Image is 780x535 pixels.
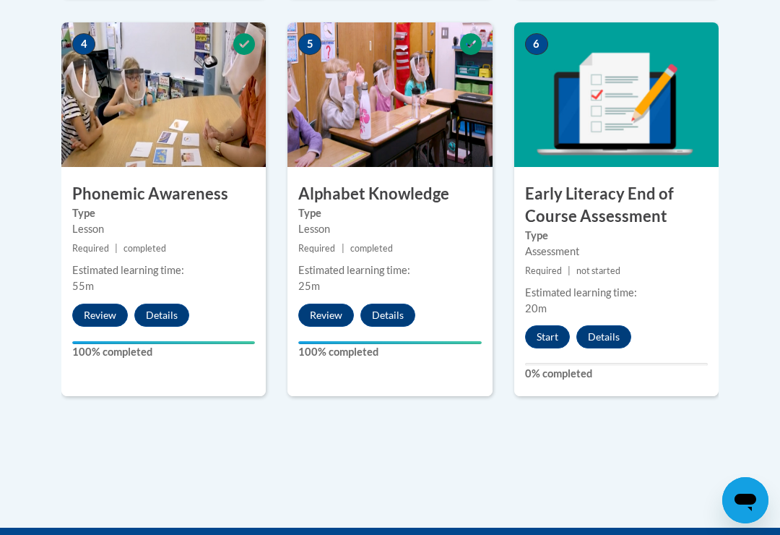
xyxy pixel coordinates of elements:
button: Start [525,325,570,348]
span: 6 [525,33,548,55]
span: 4 [72,33,95,55]
button: Review [298,304,354,327]
label: 100% completed [298,344,481,360]
button: Review [72,304,128,327]
button: Details [134,304,189,327]
div: Estimated learning time: [525,285,708,301]
span: Required [525,265,562,276]
span: completed [123,243,166,254]
h3: Alphabet Knowledge [287,183,492,205]
div: Your progress [72,341,255,344]
label: Type [298,205,481,221]
label: Type [72,205,255,221]
button: Details [576,325,631,348]
h3: Early Literacy End of Course Assessment [514,183,719,228]
span: 55m [72,280,94,292]
label: 100% completed [72,344,255,360]
span: | [568,265,571,276]
img: Course Image [61,22,266,167]
span: 20m [525,302,547,314]
span: 25m [298,280,320,292]
h3: Phonemic Awareness [61,183,266,205]
span: completed [350,243,393,254]
span: | [115,243,118,254]
div: Estimated learning time: [298,262,481,278]
img: Course Image [514,22,719,167]
span: 5 [298,33,321,55]
div: Lesson [298,221,481,237]
span: not started [576,265,620,276]
iframe: Button to launch messaging window [722,477,768,523]
span: | [342,243,344,254]
span: Required [72,243,109,254]
div: Estimated learning time: [72,262,255,278]
label: Type [525,228,708,244]
div: Lesson [72,221,255,237]
label: 0% completed [525,366,708,382]
img: Course Image [287,22,492,167]
button: Details [360,304,415,327]
span: Required [298,243,335,254]
div: Your progress [298,341,481,344]
div: Assessment [525,244,708,260]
